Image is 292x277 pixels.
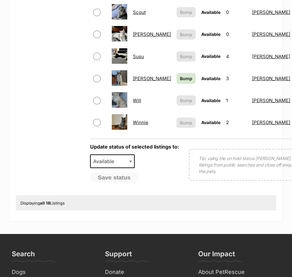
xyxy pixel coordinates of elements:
[177,73,196,84] a: Bump
[224,112,249,133] td: 2
[224,2,249,23] td: 0
[201,76,220,81] span: Available
[252,31,290,37] a: [PERSON_NAME]
[177,51,196,62] button: Bump
[224,68,249,89] td: 3
[180,119,192,126] span: Bump
[90,154,135,168] span: Available
[90,173,138,183] button: Save status
[201,10,220,15] span: Available
[196,267,283,277] a: About PetRescue
[102,267,190,277] a: Donate
[201,32,220,37] span: Available
[133,9,146,15] a: Scout
[20,201,65,206] span: Displaying Listings
[133,119,148,125] a: Winnie
[133,76,171,81] a: [PERSON_NAME]
[224,46,249,67] td: 4
[177,7,196,17] button: Bump
[201,98,220,103] span: Available
[201,54,220,59] span: Available
[180,75,192,82] span: Bump
[180,31,192,38] span: Bump
[177,29,196,40] button: Bump
[90,144,179,150] label: Update status of selected listings to:
[180,97,192,104] span: Bump
[133,97,141,103] a: Will
[40,201,50,206] strong: all 18
[91,157,120,166] span: Available
[177,95,196,106] button: Bump
[9,267,96,277] a: Dogs
[180,9,192,15] span: Bump
[252,119,290,125] a: [PERSON_NAME]
[198,249,235,262] h3: Our Impact
[133,54,144,59] a: Susu
[12,249,35,262] h3: Search
[252,97,290,103] a: [PERSON_NAME]
[252,76,290,81] a: [PERSON_NAME]
[133,31,171,37] a: [PERSON_NAME]
[105,249,132,262] h3: Support
[180,53,192,60] span: Bump
[224,90,249,111] td: 1
[252,54,290,59] a: [PERSON_NAME]
[177,118,196,128] button: Bump
[224,24,249,45] td: 0
[201,120,220,125] span: Available
[252,9,290,15] a: [PERSON_NAME]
